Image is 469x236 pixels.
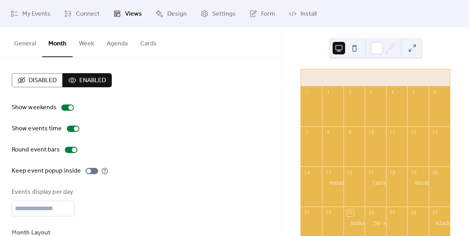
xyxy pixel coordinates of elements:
div: Show weekends [12,103,57,112]
div: Black Lesbian Saturday School Wine Down [429,220,450,227]
div: 21 [304,209,311,216]
button: Cards [134,27,163,56]
div: 2 [346,89,353,96]
div: Books & Boards [344,220,365,227]
div: 23 [346,209,353,216]
a: My Events [5,3,56,24]
button: Month [42,27,73,57]
div: Taste Me [365,179,386,187]
div: 11 [389,129,396,136]
div: 14 [304,169,311,176]
div: 31 [304,89,311,96]
div: Round event bars [12,145,60,155]
div: 1 [325,89,332,96]
div: 6 [431,89,439,96]
div: 18 [389,169,396,176]
div: Taste Me [372,179,394,187]
button: General [8,27,42,56]
div: 15 [325,169,332,176]
div: 4 [389,89,396,96]
div: 16 [346,169,353,176]
div: 27 [431,209,439,216]
div: 19 [410,169,417,176]
div: Books & Boards [351,220,389,227]
div: 8 [325,129,332,136]
a: Design [150,3,193,24]
a: Views [107,3,148,24]
div: 26 [410,209,417,216]
div: Sat [424,69,444,86]
div: The Art of Short Story Workshop with Kweli Journal [365,220,386,227]
span: Form [261,9,275,19]
div: Thu [385,69,405,86]
div: 12 [410,129,417,136]
div: 20 [431,169,439,176]
div: Show events time [12,124,62,133]
div: 24 [367,209,374,216]
div: 17 [367,169,374,176]
div: Fri [405,69,424,86]
span: Install [301,9,317,19]
div: 10 [367,129,374,136]
span: Connect [76,9,100,19]
span: My Events [22,9,50,19]
div: Tue [346,69,366,86]
button: Enabled [63,73,112,87]
span: Views [125,9,142,19]
span: Disabled [29,76,57,85]
a: Install [283,3,322,24]
div: 7 [304,129,311,136]
div: Wed [366,69,385,86]
div: Keep event popup inside [12,166,81,176]
a: Form [243,3,281,24]
span: Design [167,9,187,19]
a: Connect [58,3,106,24]
span: Enabled [79,76,106,85]
div: Rainbow Girls”& “SIR” Screenings & Q/A moderated Qween Jean [407,179,428,187]
div: Moonday - Memories and Magick [322,179,343,187]
div: Moonday - Memories and Magick [330,179,409,187]
div: 5 [410,89,417,96]
div: 25 [389,209,396,216]
div: Sun [307,69,327,86]
button: Week [73,27,100,56]
span: Settings [212,9,236,19]
button: Agenda [100,27,134,56]
div: 13 [431,129,439,136]
div: 3 [367,89,374,96]
div: 22 [325,209,332,216]
div: Mon [327,69,346,86]
button: Disabled [12,73,63,87]
div: Events display per day [12,187,73,197]
a: Settings [195,3,242,24]
div: 9 [346,129,353,136]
